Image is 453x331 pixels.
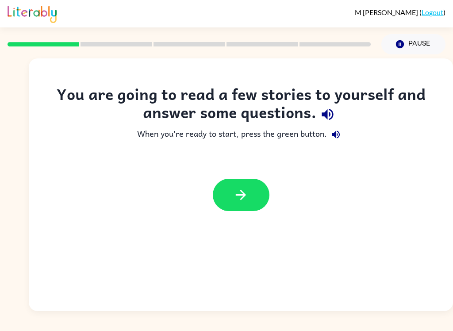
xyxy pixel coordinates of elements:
button: Pause [381,34,445,54]
div: When you're ready to start, press the green button. [46,126,435,143]
a: Logout [422,8,443,16]
img: Literably [8,4,57,23]
span: M [PERSON_NAME] [355,8,419,16]
div: ( ) [355,8,445,16]
div: You are going to read a few stories to yourself and answer some questions. [46,85,435,126]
